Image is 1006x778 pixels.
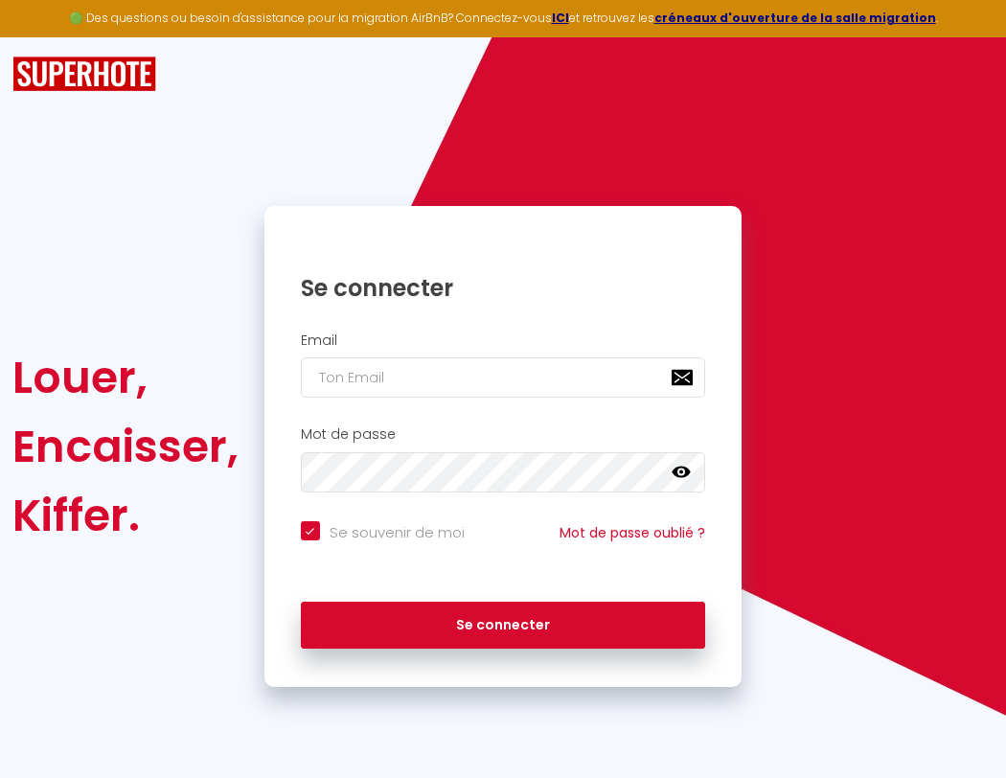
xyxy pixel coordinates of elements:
[12,412,239,481] div: Encaisser,
[301,602,706,650] button: Se connecter
[560,523,705,542] a: Mot de passe oublié ?
[12,57,156,92] img: SuperHote logo
[552,10,569,26] a: ICI
[12,481,239,550] div: Kiffer.
[301,332,706,349] h2: Email
[301,273,706,303] h1: Se connecter
[654,10,936,26] a: créneaux d'ouverture de la salle migration
[301,357,706,398] input: Ton Email
[301,426,706,443] h2: Mot de passe
[12,343,239,412] div: Louer,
